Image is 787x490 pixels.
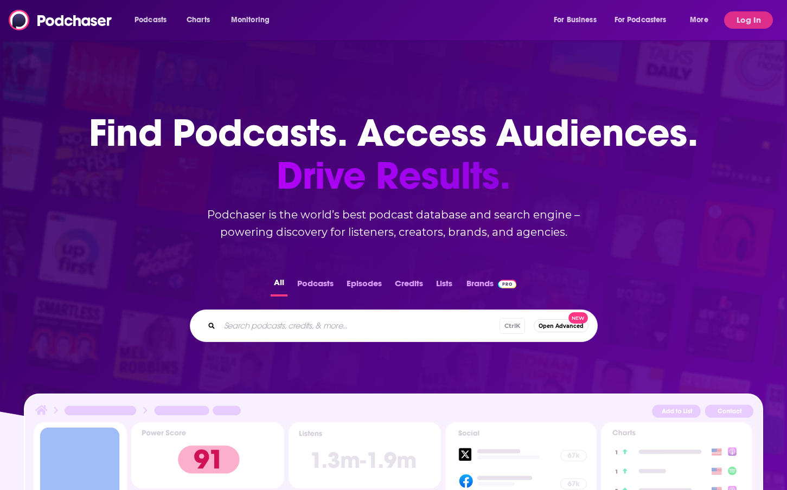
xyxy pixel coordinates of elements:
[498,280,517,288] img: Podchaser Pro
[89,154,698,197] span: Drive Results.
[690,12,708,28] span: More
[615,12,667,28] span: For Podcasters
[135,12,167,28] span: Podcasts
[546,11,610,29] button: open menu
[231,12,270,28] span: Monitoring
[724,11,773,29] button: Log In
[534,319,588,332] button: Open AdvancedNew
[682,11,722,29] button: open menu
[127,11,181,29] button: open menu
[220,317,500,334] input: Search podcasts, credits, & more...
[9,10,113,30] img: Podchaser - Follow, Share and Rate Podcasts
[294,275,337,296] button: Podcasts
[607,11,682,29] button: open menu
[89,112,698,197] h1: Find Podcasts. Access Audiences.
[187,12,210,28] span: Charts
[343,275,385,296] button: Episodes
[539,323,584,329] span: Open Advanced
[500,318,525,334] span: Ctrl K
[433,275,456,296] button: Lists
[223,11,284,29] button: open menu
[177,206,611,241] h2: Podchaser is the world’s best podcast database and search engine – powering discovery for listene...
[190,310,598,342] div: Search podcasts, credits, & more...
[131,422,284,488] img: Podcast Insights Power score
[554,12,597,28] span: For Business
[34,403,754,422] img: Podcast Insights Header
[466,275,517,296] a: BrandsPodchaser Pro
[271,275,287,296] button: All
[568,312,588,324] span: New
[289,422,442,488] img: Podcast Insights Listens
[392,275,426,296] button: Credits
[180,11,216,29] a: Charts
